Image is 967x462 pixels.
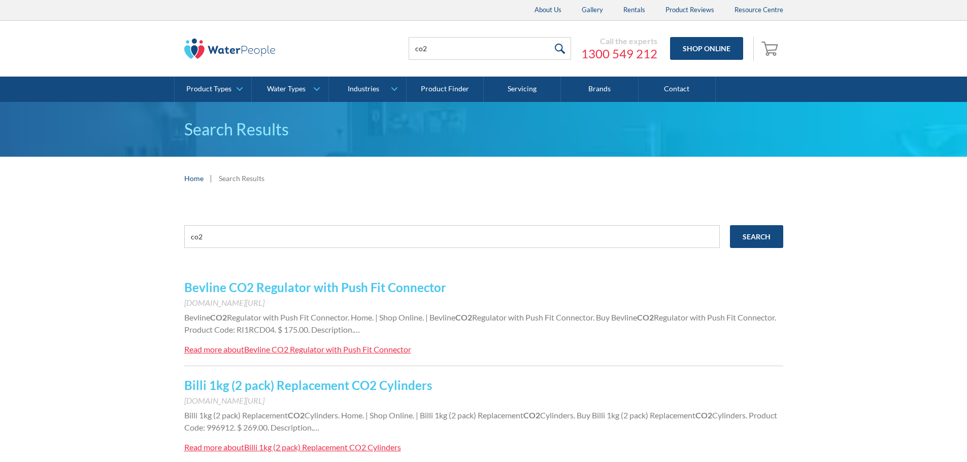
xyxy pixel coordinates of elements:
[581,46,657,61] a: 1300 549 212
[184,410,777,432] span: Cylinders. Product Code: 996912. $ 269.00. Description.
[184,312,210,322] span: Bevline
[184,39,276,59] img: The Water People
[455,312,472,322] strong: CO2
[184,173,204,184] a: Home
[184,117,783,141] h1: Search Results
[305,410,523,420] span: Cylinders. Home. | Shop Online. | Billi 1kg (2 pack) Replacement
[244,344,411,354] div: Bevline CO2 Regulator with Push Fit Connector
[639,77,716,102] a: Contact
[186,85,231,93] div: Product Types
[761,40,781,56] img: shopping cart
[561,77,638,102] a: Brands
[759,37,783,61] a: Open cart
[523,410,540,420] strong: CO2
[472,312,637,322] span: Regulator with Push Fit Connector. Buy Bevline
[637,312,654,322] strong: CO2
[252,77,328,102] a: Water Types
[184,441,401,453] a: Read more aboutBilli 1kg (2 pack) Replacement CO2 Cylinders
[329,77,406,102] a: Industries
[670,37,743,60] a: Shop Online
[540,410,695,420] span: Cylinders. Buy Billi 1kg (2 pack) Replacement
[184,395,783,407] div: [DOMAIN_NAME][URL]
[354,325,360,334] span: …
[184,280,446,295] a: Bevline CO2 Regulator with Push Fit Connector
[175,77,251,102] a: Product Types
[184,410,288,420] span: Billi 1kg (2 pack) Replacement
[184,442,244,452] div: Read more about
[219,173,264,184] div: Search Results
[313,422,319,432] span: …
[484,77,561,102] a: Servicing
[695,410,712,420] strong: CO2
[184,225,720,248] input: e.g. chilled water cooler
[184,344,244,354] div: Read more about
[184,312,776,334] span: Regulator with Push Fit Connector. Product Code: RI1RCD04. $ 175.00. Description.
[407,77,484,102] a: Product Finder
[267,85,306,93] div: Water Types
[730,225,783,248] input: Search
[244,442,401,452] div: Billi 1kg (2 pack) Replacement CO2 Cylinders
[184,343,411,356] a: Read more aboutBevline CO2 Regulator with Push Fit Connector
[288,410,305,420] strong: CO2
[409,37,571,60] input: Search products
[184,297,783,309] div: [DOMAIN_NAME][URL]
[227,312,455,322] span: Regulator with Push Fit Connector. Home. | Shop Online. | Bevline
[348,85,379,93] div: Industries
[581,36,657,46] div: Call the experts
[210,312,227,322] strong: CO2
[209,172,214,184] div: |
[184,378,432,393] a: Billi 1kg (2 pack) Replacement CO2 Cylinders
